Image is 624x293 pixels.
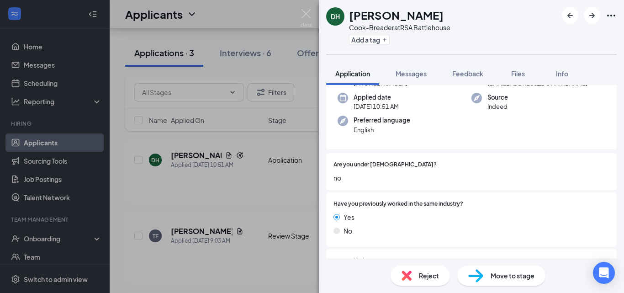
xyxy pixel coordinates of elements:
[354,116,410,125] span: Preferred language
[331,12,340,21] div: DH
[349,35,390,44] button: PlusAdd a tag
[491,271,534,281] span: Move to stage
[344,226,352,236] span: No
[333,256,389,265] span: Are you looking for a:
[344,212,354,222] span: Yes
[349,7,444,23] h1: [PERSON_NAME]
[354,93,399,102] span: Applied date
[354,102,399,111] span: [DATE] 10:51 AM
[487,93,508,102] span: Source
[452,69,483,78] span: Feedback
[382,37,387,43] svg: Plus
[565,10,576,21] svg: ArrowLeftNew
[606,10,617,21] svg: Ellipses
[333,200,463,208] span: Have you previously worked in the same industry?
[562,7,578,24] button: ArrowLeftNew
[584,7,600,24] button: ArrowRight
[556,69,568,78] span: Info
[593,262,615,284] div: Open Intercom Messenger
[396,69,427,78] span: Messages
[487,102,508,111] span: Indeed
[354,125,410,134] span: English
[333,173,609,183] span: no
[335,69,370,78] span: Application
[587,10,598,21] svg: ArrowRight
[333,160,437,169] span: Are you under [DEMOGRAPHIC_DATA]?
[349,23,450,32] div: Cook-Breader at RSA Battlehouse
[511,69,525,78] span: Files
[419,271,439,281] span: Reject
